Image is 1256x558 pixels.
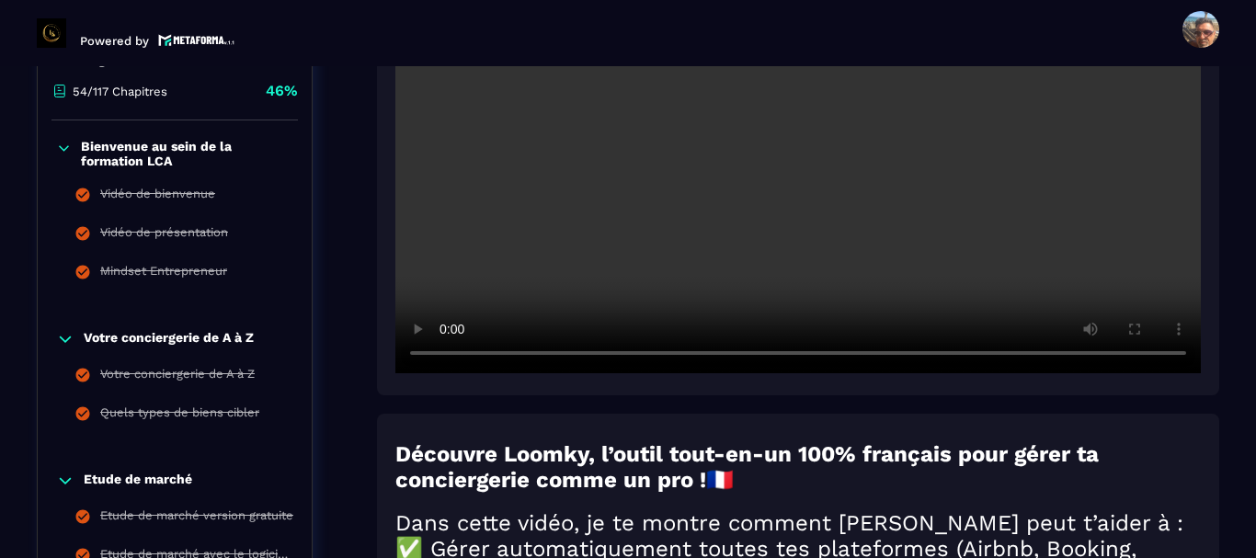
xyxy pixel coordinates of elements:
[84,330,254,348] p: Votre conciergerie de A à Z
[158,32,235,48] img: logo
[100,367,255,387] div: Votre conciergerie de A à Z
[100,225,228,245] div: Vidéo de présentation
[100,264,227,284] div: Mindset Entrepreneur
[80,34,149,48] p: Powered by
[81,139,293,168] p: Bienvenue au sein de la formation LCA
[100,405,259,426] div: Quels types de biens cibler
[395,441,1201,493] h2: 🇫🇷
[266,81,298,101] p: 46%
[100,508,293,529] div: Etude de marché version gratuite
[395,510,1201,536] h2: Dans cette vidéo, je te montre comment [PERSON_NAME] peut t’aider à :
[395,441,1099,493] strong: Découvre Loomky, l’outil tout-en-un 100% français pour gérer ta conciergerie comme un pro !
[100,187,215,207] div: Vidéo de bienvenue
[73,85,167,98] p: 54/117 Chapitres
[84,472,192,490] p: Etude de marché
[37,18,66,48] img: logo-branding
